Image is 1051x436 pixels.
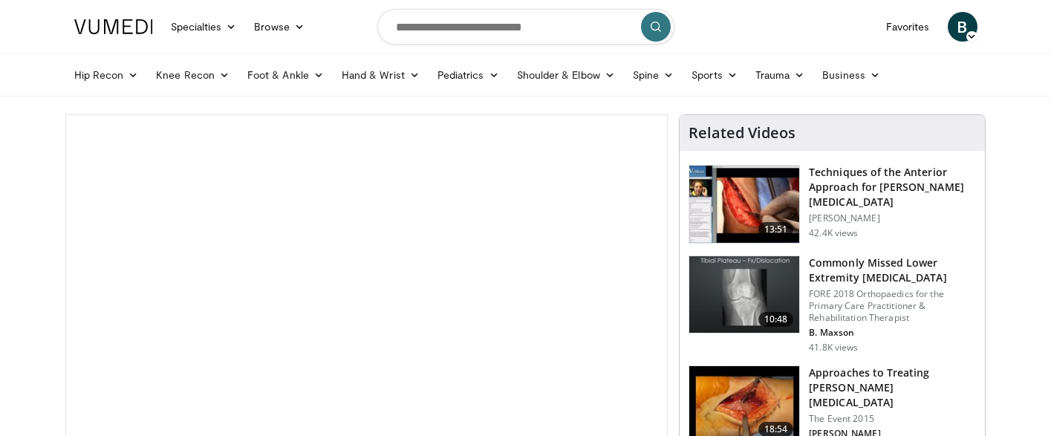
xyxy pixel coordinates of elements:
[689,256,976,354] a: 10:48 Commonly Missed Lower Extremity [MEDICAL_DATA] FORE 2018 Orthopaedics for the Primary Care ...
[65,60,148,90] a: Hip Recon
[809,413,976,425] p: The Event 2015
[689,166,799,243] img: e0f65072-4b0e-47c8-b151-d5e709845aef.150x105_q85_crop-smart_upscale.jpg
[245,12,313,42] a: Browse
[333,60,429,90] a: Hand & Wrist
[624,60,683,90] a: Spine
[508,60,624,90] a: Shoulder & Elbow
[147,60,238,90] a: Knee Recon
[162,12,246,42] a: Specialties
[74,19,153,34] img: VuMedi Logo
[809,342,858,354] p: 41.8K views
[809,288,976,324] p: FORE 2018 Orthopaedics for the Primary Care Practitioner & Rehabilitation Therapist
[809,365,976,410] h3: Approaches to Treating [PERSON_NAME] [MEDICAL_DATA]
[809,165,976,209] h3: Techniques of the Anterior Approach for [PERSON_NAME] [MEDICAL_DATA]
[948,12,977,42] a: B
[689,124,795,142] h4: Related Videos
[689,165,976,244] a: 13:51 Techniques of the Anterior Approach for [PERSON_NAME] [MEDICAL_DATA] [PERSON_NAME] 42.4K views
[377,9,674,45] input: Search topics, interventions
[429,60,508,90] a: Pediatrics
[758,222,794,237] span: 13:51
[809,212,976,224] p: [PERSON_NAME]
[238,60,333,90] a: Foot & Ankle
[689,256,799,333] img: 4aa379b6-386c-4fb5-93ee-de5617843a87.150x105_q85_crop-smart_upscale.jpg
[683,60,746,90] a: Sports
[809,227,858,239] p: 42.4K views
[809,327,976,339] p: B. Maxson
[809,256,976,285] h3: Commonly Missed Lower Extremity [MEDICAL_DATA]
[758,312,794,327] span: 10:48
[877,12,939,42] a: Favorites
[813,60,889,90] a: Business
[746,60,814,90] a: Trauma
